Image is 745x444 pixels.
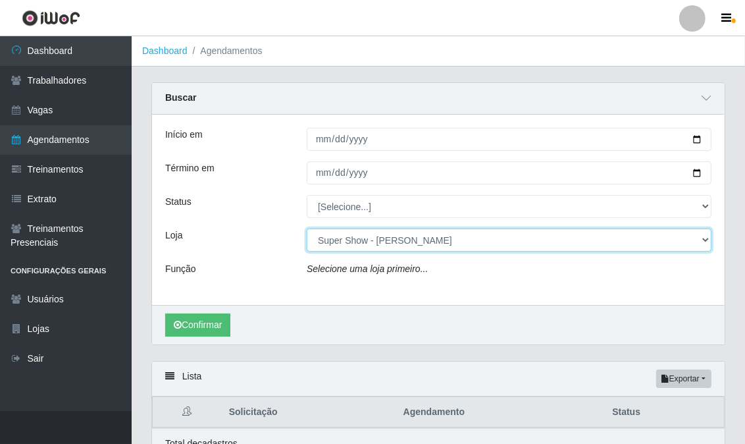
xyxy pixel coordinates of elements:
th: Agendamento [396,397,605,428]
img: CoreUI Logo [22,10,80,26]
label: Término em [165,161,215,175]
button: Exportar [656,370,711,388]
th: Solicitação [221,397,396,428]
label: Status [165,195,192,209]
label: Loja [165,229,182,242]
label: Função [165,262,196,276]
strong: Buscar [165,92,196,103]
button: Confirmar [165,314,230,337]
div: Lista [152,362,725,397]
th: Status [604,397,724,428]
input: 00/00/0000 [307,128,711,151]
input: 00/00/0000 [307,161,711,184]
label: Início em [165,128,203,142]
a: Dashboard [142,45,188,56]
li: Agendamentos [188,44,263,58]
nav: breadcrumb [132,36,745,67]
i: Selecione uma loja primeiro... [307,264,428,274]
